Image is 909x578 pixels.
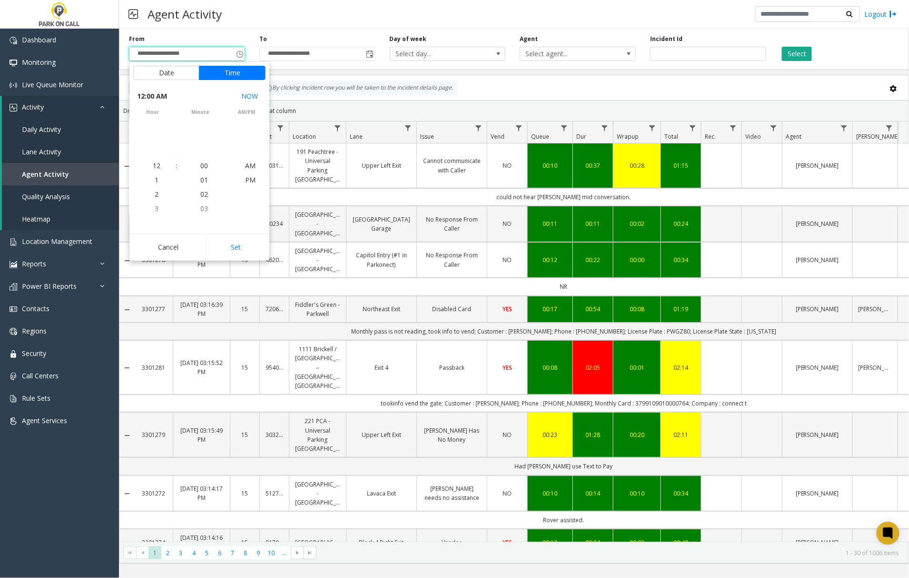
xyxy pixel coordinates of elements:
[534,430,567,439] a: 00:23
[619,489,655,498] a: 00:10
[493,363,522,372] a: YES
[352,489,411,498] a: Lavaca Exit
[534,219,567,228] a: 00:11
[686,122,699,134] a: Total Filter Menu
[200,175,208,184] span: 01
[667,430,695,439] div: 02:11
[291,546,304,559] span: Go to the next page
[200,204,208,213] span: 03
[274,122,287,134] a: Lot Filter Menu
[859,363,892,372] a: [PERSON_NAME]
[390,35,427,43] label: Day of week
[579,219,607,228] a: 00:11
[237,88,262,105] button: Select now
[491,132,504,141] span: Vend
[266,255,283,264] a: 462041
[22,259,46,268] span: Reports
[236,363,254,372] a: 15
[667,538,695,547] a: 00:49
[352,538,411,547] a: Block 4 Right Exit
[10,350,17,358] img: 'icon'
[534,304,567,314] div: 00:17
[140,538,167,547] a: 3301274
[619,363,655,372] a: 00:01
[200,547,213,559] span: Page 5
[22,214,50,223] span: Heatmap
[22,35,56,44] span: Dashboard
[200,161,208,170] span: 00
[143,2,227,26] h3: Agent Activity
[22,394,50,403] span: Rule Sets
[619,538,655,547] a: 00:03
[534,255,567,264] a: 00:12
[119,539,135,547] a: Collapse Details
[619,255,655,264] a: 00:00
[119,306,135,314] a: Collapse Details
[619,161,655,170] div: 00:28
[493,489,522,498] a: NO
[493,255,522,264] a: NO
[266,219,283,228] a: 30234
[295,210,340,238] a: [GEOGRAPHIC_DATA] - [GEOGRAPHIC_DATA]
[22,282,77,291] span: Power BI Reports
[423,251,481,269] a: No Response From Caller
[423,363,481,372] a: Passback
[22,371,59,380] span: Call Centers
[179,484,224,502] a: [DATE] 03:14:17 PM
[667,255,695,264] div: 00:34
[155,204,158,213] span: 3
[579,363,607,372] div: 02:05
[236,538,254,547] a: 15
[137,90,167,103] span: 12:00 AM
[148,547,161,559] span: Page 1
[534,538,567,547] div: 00:12
[119,490,135,497] a: Collapse Details
[423,484,481,502] a: [PERSON_NAME] needs no assistance
[352,430,411,439] a: Upper Left Exit
[22,304,49,313] span: Contacts
[10,37,17,44] img: 'icon'
[745,132,761,141] span: Video
[22,326,47,335] span: Regions
[667,161,695,170] a: 01:15
[10,328,17,335] img: 'icon'
[619,219,655,228] div: 00:02
[619,430,655,439] a: 00:20
[295,147,340,184] a: 191 Peachtree - Universal Parking [GEOGRAPHIC_DATA]
[664,132,678,141] span: Total
[579,538,607,547] a: 00:34
[266,538,283,547] a: 817001
[259,35,267,43] label: To
[534,489,567,498] a: 00:10
[2,185,119,208] a: Quality Analysis
[188,547,200,559] span: Page 4
[579,255,607,264] a: 00:22
[352,304,411,314] a: Northeast Exit
[266,304,283,314] a: 720640
[534,161,567,170] a: 00:10
[579,304,607,314] a: 00:54
[260,81,458,95] div: By clicking Incident row you will be taken to the incident details page.
[266,363,283,372] a: 954001
[293,132,316,141] span: Location
[295,416,340,453] a: 221 PCA - Universal Parking [GEOGRAPHIC_DATA]
[503,305,512,313] span: YES
[402,122,415,134] a: Lane Filter Menu
[667,304,695,314] a: 01:19
[22,102,44,112] span: Activity
[22,125,61,134] span: Daily Activity
[859,304,892,314] a: [PERSON_NAME]
[786,132,801,141] span: Agent
[22,80,83,89] span: Live Queue Monitor
[245,161,256,170] span: AM
[10,395,17,403] img: 'icon'
[140,489,167,498] a: 3301272
[667,363,695,372] a: 02:14
[520,47,612,61] span: Select agent...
